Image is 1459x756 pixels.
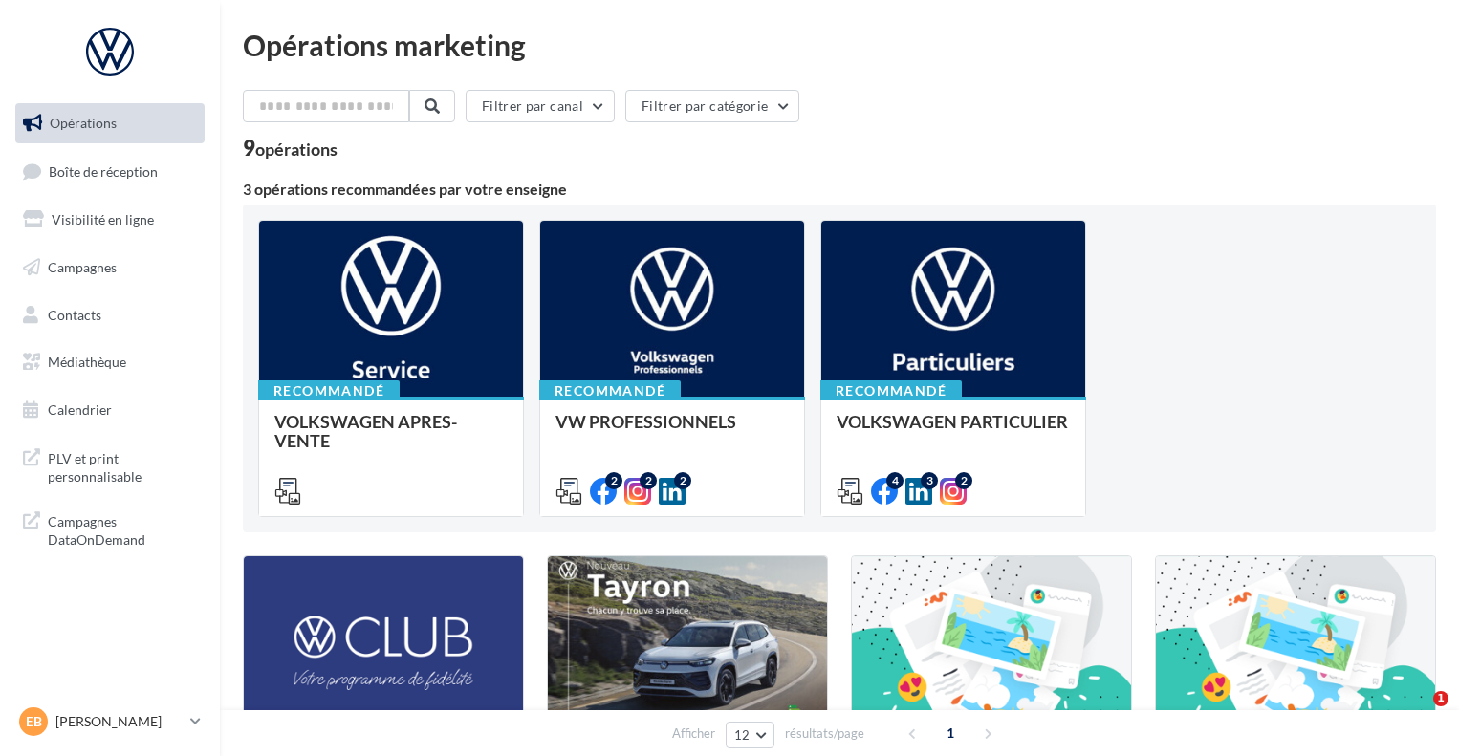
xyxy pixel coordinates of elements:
span: Afficher [672,724,715,743]
div: 2 [674,472,691,489]
div: opérations [255,140,338,158]
div: 2 [605,472,622,489]
span: Visibilité en ligne [52,211,154,227]
span: Campagnes DataOnDemand [48,508,197,550]
span: Boîte de réception [49,162,158,179]
span: Calendrier [48,401,112,418]
div: 4 [886,472,904,489]
span: Campagnes [48,259,117,275]
span: Opérations [50,115,117,131]
div: Recommandé [539,380,681,401]
button: 12 [726,722,774,748]
iframe: Intercom live chat [1394,691,1440,737]
button: Filtrer par canal [466,90,615,122]
span: 12 [734,727,751,743]
span: EB [26,712,42,731]
a: Campagnes [11,248,208,288]
div: Recommandé [820,380,962,401]
p: [PERSON_NAME] [55,712,183,731]
span: VOLKSWAGEN APRES-VENTE [274,411,457,451]
div: 9 [243,138,338,159]
a: Calendrier [11,390,208,430]
div: 2 [640,472,657,489]
span: 1 [935,718,966,748]
a: Opérations [11,103,208,143]
a: Visibilité en ligne [11,200,208,240]
span: VW PROFESSIONNELS [555,411,736,432]
span: VOLKSWAGEN PARTICULIER [837,411,1068,432]
span: PLV et print personnalisable [48,445,197,486]
a: PLV et print personnalisable [11,438,208,494]
button: Filtrer par catégorie [625,90,799,122]
a: Médiathèque [11,342,208,382]
a: Boîte de réception [11,151,208,192]
div: 2 [955,472,972,489]
span: 1 [1433,691,1448,706]
span: Contacts [48,306,101,322]
a: Contacts [11,295,208,335]
span: Médiathèque [48,354,126,370]
div: Opérations marketing [243,31,1436,59]
span: résultats/page [785,724,864,743]
div: 3 opérations recommandées par votre enseigne [243,182,1436,197]
div: Recommandé [258,380,400,401]
a: EB [PERSON_NAME] [15,703,205,740]
div: 3 [921,472,938,489]
a: Campagnes DataOnDemand [11,501,208,557]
